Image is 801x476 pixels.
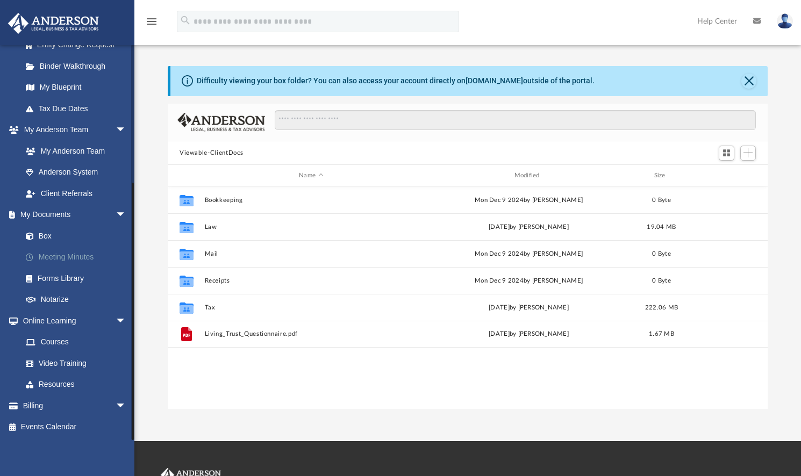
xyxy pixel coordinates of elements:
a: Courses [15,331,137,353]
div: id [688,171,763,181]
a: My Documentsarrow_drop_down [8,204,142,226]
a: My Blueprint [15,77,137,98]
a: Online Learningarrow_drop_down [8,310,137,331]
div: [DATE] by [PERSON_NAME] [423,329,635,339]
span: 222.06 MB [645,305,678,311]
div: Mon Dec 9 2024 by [PERSON_NAME] [423,249,635,259]
div: id [173,171,199,181]
img: User Pic [777,13,793,29]
div: Modified [422,171,635,181]
button: Close [741,74,756,89]
button: Mail [205,250,418,257]
button: Add [740,146,756,161]
div: Mon Dec 9 2024 by [PERSON_NAME] [423,196,635,205]
div: [DATE] by [PERSON_NAME] [423,303,635,313]
span: arrow_drop_down [116,204,137,226]
a: My Anderson Team [15,140,132,162]
input: Search files and folders [275,110,756,131]
span: 0 Byte [652,197,671,203]
div: Difficulty viewing your box folder? You can also access your account directly on outside of the p... [197,75,595,86]
a: Events Calendar [8,416,142,438]
span: arrow_drop_down [116,395,137,417]
span: arrow_drop_down [116,310,137,332]
button: Switch to Grid View [719,146,735,161]
div: [DATE] by [PERSON_NAME] [423,222,635,232]
a: Notarize [15,289,142,311]
a: Binder Walkthrough [15,55,142,77]
a: menu [145,20,158,28]
button: Receipts [205,277,418,284]
div: Size [640,171,683,181]
a: [DOMAIN_NAME] [466,76,523,85]
button: Tax [205,304,418,311]
button: Law [205,223,418,230]
span: 0 Byte [652,278,671,284]
a: Client Referrals [15,183,137,204]
span: arrow_drop_down [116,119,137,141]
div: Name [204,171,418,181]
a: Forms Library [15,268,137,289]
a: Resources [15,374,137,395]
a: Video Training [15,352,132,374]
span: 1.67 MB [649,331,674,337]
i: search [180,15,191,26]
a: Anderson System [15,162,137,183]
img: Anderson Advisors Platinum Portal [5,13,102,34]
button: Living_Trust_Questionnaire.pdf [205,331,418,338]
button: Bookkeeping [205,197,418,204]
a: Tax Due Dates [15,98,142,119]
div: grid [168,186,768,409]
button: Viewable-ClientDocs [180,148,243,158]
span: 19.04 MB [647,224,676,230]
i: menu [145,15,158,28]
div: Mon Dec 9 2024 by [PERSON_NAME] [423,276,635,286]
a: My Anderson Teamarrow_drop_down [8,119,137,141]
span: 0 Byte [652,251,671,257]
a: Meeting Minutes [15,247,142,268]
a: Box [15,225,137,247]
a: Billingarrow_drop_down [8,395,142,416]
